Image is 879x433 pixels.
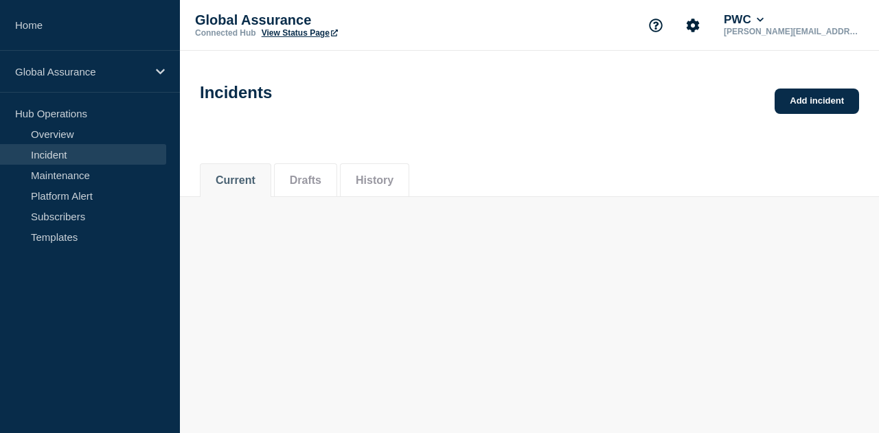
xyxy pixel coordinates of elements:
a: View Status Page [262,28,338,38]
p: [PERSON_NAME][EMAIL_ADDRESS][DOMAIN_NAME] [721,27,864,36]
button: Drafts [290,174,321,187]
button: Support [641,11,670,40]
button: Account settings [678,11,707,40]
p: Global Assurance [15,66,147,78]
h1: Incidents [200,83,272,102]
button: Current [216,174,255,187]
a: Add incident [775,89,859,114]
button: History [356,174,393,187]
p: Connected Hub [195,28,256,38]
button: PWC [721,13,766,27]
p: Global Assurance [195,12,470,28]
